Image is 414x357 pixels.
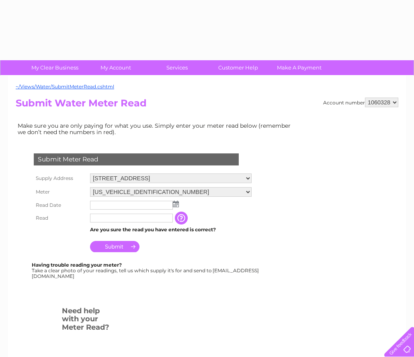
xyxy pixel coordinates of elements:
[62,305,111,336] h3: Need help with your Meter Read?
[173,201,179,207] img: ...
[16,120,297,137] td: Make sure you are only paying for what you use. Simply enter your meter read below (remember we d...
[34,153,239,165] div: Submit Meter Read
[90,241,139,252] input: Submit
[32,185,88,199] th: Meter
[323,98,398,107] div: Account number
[205,60,271,75] a: Customer Help
[32,262,122,268] b: Having trouble reading your meter?
[144,60,210,75] a: Services
[16,84,114,90] a: ~/Views/Water/SubmitMeterRead.cshtml
[32,171,88,185] th: Supply Address
[88,224,254,235] td: Are you sure the read you have entered is correct?
[266,60,332,75] a: Make A Payment
[32,199,88,212] th: Read Date
[32,262,260,279] div: Take a clear photo of your readings, tell us which supply it's for and send to [EMAIL_ADDRESS][DO...
[83,60,149,75] a: My Account
[16,98,398,113] h2: Submit Water Meter Read
[175,212,189,224] input: Information
[32,212,88,224] th: Read
[22,60,88,75] a: My Clear Business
